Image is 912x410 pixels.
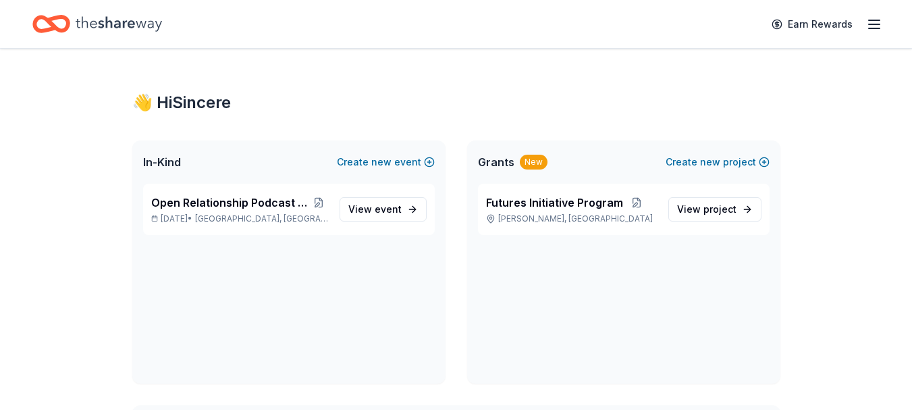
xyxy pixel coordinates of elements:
div: 👋 Hi Sincere [132,92,780,113]
span: new [371,154,392,170]
button: Createnewproject [666,154,770,170]
a: View project [668,197,761,222]
a: View event [340,197,427,222]
span: View [348,201,402,217]
button: Createnewevent [337,154,435,170]
span: In-Kind [143,154,181,170]
div: New [520,155,547,170]
a: Home [32,8,162,40]
span: Open Relationship Podcast Charity Mixer [151,195,309,211]
span: [GEOGRAPHIC_DATA], [GEOGRAPHIC_DATA] [195,213,328,224]
span: View [677,201,736,217]
span: Grants [478,154,514,170]
p: [PERSON_NAME], [GEOGRAPHIC_DATA] [486,213,658,224]
span: event [375,203,402,215]
p: [DATE] • [151,213,329,224]
span: Futures Initiative Program [486,195,623,211]
span: new [700,154,720,170]
span: project [703,203,736,215]
a: Earn Rewards [763,12,861,36]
